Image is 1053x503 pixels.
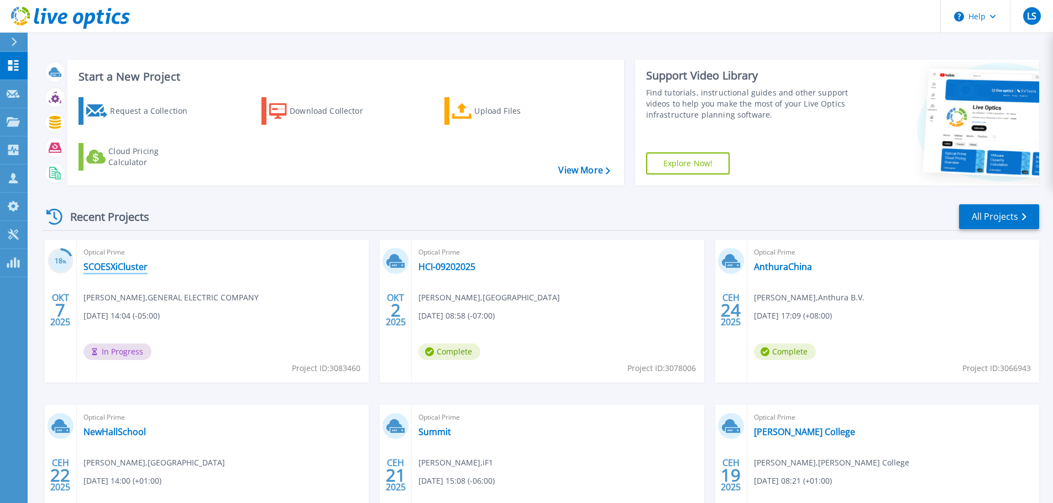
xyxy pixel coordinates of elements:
[418,292,560,304] span: [PERSON_NAME] , [GEOGRAPHIC_DATA]
[418,261,475,272] a: HCI-09202025
[78,97,202,125] a: Request a Collection
[50,455,71,495] div: СЕН 2025
[78,143,202,171] a: Cloud Pricing Calculator
[754,426,855,437] a: [PERSON_NAME] College
[754,246,1033,258] span: Optical Prime
[754,411,1033,423] span: Optical Prime
[83,411,362,423] span: Optical Prime
[418,310,495,322] span: [DATE] 08:58 (-07:00)
[43,203,164,230] div: Recent Projects
[646,68,852,83] div: Support Video Library
[627,362,696,374] span: Project ID: 3078006
[721,470,741,480] span: 19
[959,204,1039,229] a: All Projects
[721,305,741,315] span: 24
[418,246,697,258] span: Optical Prime
[292,362,360,374] span: Project ID: 3083460
[754,343,816,360] span: Complete
[646,152,730,174] a: Explore Now!
[1027,12,1036,20] span: LS
[78,71,610,83] h3: Start a New Project
[385,290,406,330] div: ОКТ 2025
[391,305,401,315] span: 2
[83,426,146,437] a: NewHallSchool
[418,411,697,423] span: Optical Prime
[290,100,378,122] div: Download Collector
[418,475,495,487] span: [DATE] 15:08 (-06:00)
[754,292,865,304] span: [PERSON_NAME] , Anthura B.V.
[110,100,198,122] div: Request a Collection
[48,255,74,268] h3: 18
[720,290,741,330] div: СЕН 2025
[754,310,832,322] span: [DATE] 17:09 (+08:00)
[83,310,160,322] span: [DATE] 14:04 (-05:00)
[83,292,259,304] span: [PERSON_NAME] , GENERAL ELECTRIC COMPANY
[754,457,909,469] span: [PERSON_NAME] , [PERSON_NAME] College
[418,426,451,437] a: Summit
[386,470,406,480] span: 21
[108,146,197,168] div: Cloud Pricing Calculator
[83,343,151,360] span: In Progress
[50,290,71,330] div: ОКТ 2025
[83,475,161,487] span: [DATE] 14:00 (+01:00)
[646,87,852,120] div: Find tutorials, instructional guides and other support videos to help you make the most of your L...
[50,470,70,480] span: 22
[962,362,1031,374] span: Project ID: 3066943
[418,457,493,469] span: [PERSON_NAME] , iF1
[62,258,66,264] span: %
[720,455,741,495] div: СЕН 2025
[55,305,65,315] span: 7
[444,97,568,125] a: Upload Files
[83,457,225,469] span: [PERSON_NAME] , [GEOGRAPHIC_DATA]
[418,343,480,360] span: Complete
[474,100,563,122] div: Upload Files
[754,475,832,487] span: [DATE] 08:21 (+01:00)
[83,261,148,272] a: SCOESXiCluster
[558,165,610,176] a: View More
[385,455,406,495] div: СЕН 2025
[261,97,385,125] a: Download Collector
[83,246,362,258] span: Optical Prime
[754,261,812,272] a: AnthuraChina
